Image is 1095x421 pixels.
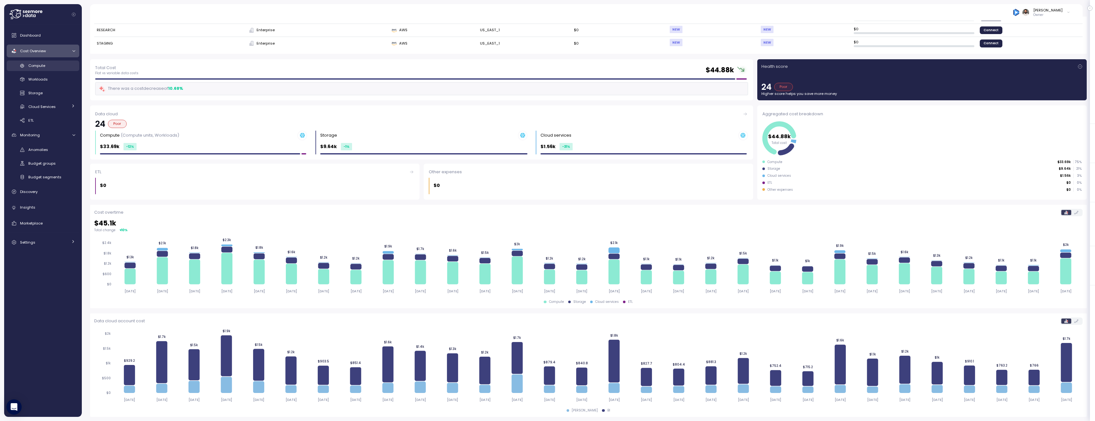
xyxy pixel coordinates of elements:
[7,172,79,182] a: Budget segments
[1028,289,1039,293] tspan: [DATE]
[1062,337,1070,341] tspan: $1.7k
[255,343,263,347] tspan: $1.5k
[20,132,40,138] span: Monitoring
[540,132,571,139] div: Cloud services
[28,63,45,68] span: Compute
[1074,167,1081,171] p: 21 %
[350,361,361,365] tspan: $851.4
[805,259,810,263] tspan: $1k
[1074,174,1081,178] p: 3 %
[572,408,598,413] div: [PERSON_NAME]
[984,27,999,34] span: Connect
[1030,258,1037,262] tspan: $1.1k
[767,167,780,171] div: Storage
[94,209,124,216] p: Cost overtime
[104,262,111,266] tspan: $1.2k
[772,141,787,145] tspan: Total cost
[1066,188,1071,192] p: $0
[191,246,199,250] tspan: $1.8k
[102,272,111,276] tspan: $600
[996,289,1007,293] tspan: [DATE]
[1063,243,1069,247] tspan: $2k
[341,143,352,150] div: -1 %
[221,289,232,293] tspan: [DATE]
[449,248,456,253] tspan: $1.6k
[257,41,275,46] span: Enterprise
[670,26,682,33] div: NEW
[95,120,105,128] p: 24
[124,143,137,150] div: -12 %
[595,300,619,304] div: Cloud services
[560,143,573,150] div: -31 %
[1066,181,1071,185] p: $0
[673,398,684,402] tspan: [DATE]
[120,228,128,232] div: ▾
[576,289,587,293] tspan: [DATE]
[103,346,111,351] tspan: $1.5k
[124,398,135,402] tspan: [DATE]
[479,289,491,293] tspan: [DATE]
[481,350,489,354] tspan: $1.2k
[640,361,652,366] tspan: $827.7
[767,174,791,178] div: Cloud services
[94,228,116,232] p: Total change
[100,132,179,139] div: Compute
[610,333,618,338] tspan: $1.8k
[28,118,34,123] span: ETL
[103,251,111,255] tspan: $1.8k
[1033,13,1063,17] p: Owner
[576,398,587,402] tspan: [DATE]
[28,175,61,180] span: Budget segments
[578,257,585,261] tspan: $1.2k
[544,289,555,293] tspan: [DATE]
[317,359,329,363] tspan: $903.5
[20,48,46,54] span: Cost Overview
[571,37,667,50] td: $0
[429,169,748,175] div: Other expenses
[7,45,79,57] a: Cost Overview
[1074,160,1081,164] p: 75 %
[544,398,555,402] tspan: [DATE]
[672,362,685,366] tspan: $804.4
[90,164,420,200] a: ETL$0
[739,352,747,356] tspan: $1.2k
[253,289,265,293] tspan: [DATE]
[573,300,586,304] div: Storage
[980,26,1003,34] a: Connect
[415,289,426,293] tspan: [DATE]
[7,74,79,85] a: Workloads
[834,289,845,293] tspan: [DATE]
[899,289,910,293] tspan: [DATE]
[7,185,79,198] a: Discovery
[576,361,588,365] tspan: $840.8
[609,398,620,402] tspan: [DATE]
[157,289,168,293] tspan: [DATE]
[1029,363,1038,367] tspan: $766
[108,120,127,128] div: Poor
[571,24,667,37] td: $0
[100,143,119,150] p: $33.69k
[546,256,553,260] tspan: $1.2k
[70,12,78,17] button: Collapse navigation
[94,24,246,37] td: RESEARCH
[607,408,610,413] div: BI
[705,289,716,293] tspan: [DATE]
[1033,8,1063,13] div: [PERSON_NAME]
[803,365,813,369] tspan: $715.2
[286,398,297,402] tspan: [DATE]
[851,37,977,50] td: $ 0
[670,39,682,46] div: NEW
[416,345,424,349] tspan: $1.4k
[383,289,394,293] tspan: [DATE]
[931,289,942,293] tspan: [DATE]
[20,33,41,38] span: Dashboard
[95,71,138,75] p: Flat vs variable data costs
[126,255,134,259] tspan: $1.3k
[287,350,295,354] tspan: $1.2k
[257,27,275,33] span: Enterprise
[384,245,392,249] tspan: $1.9k
[100,182,106,189] p: $0
[1022,9,1029,16] img: ACg8ocLskjvUhBDgxtSFCRx4ztb74ewwa1VrVEuDBD_Ho1mrTsQB-QE=s96-c
[107,282,111,287] tspan: $0
[1060,289,1071,293] tspan: [DATE]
